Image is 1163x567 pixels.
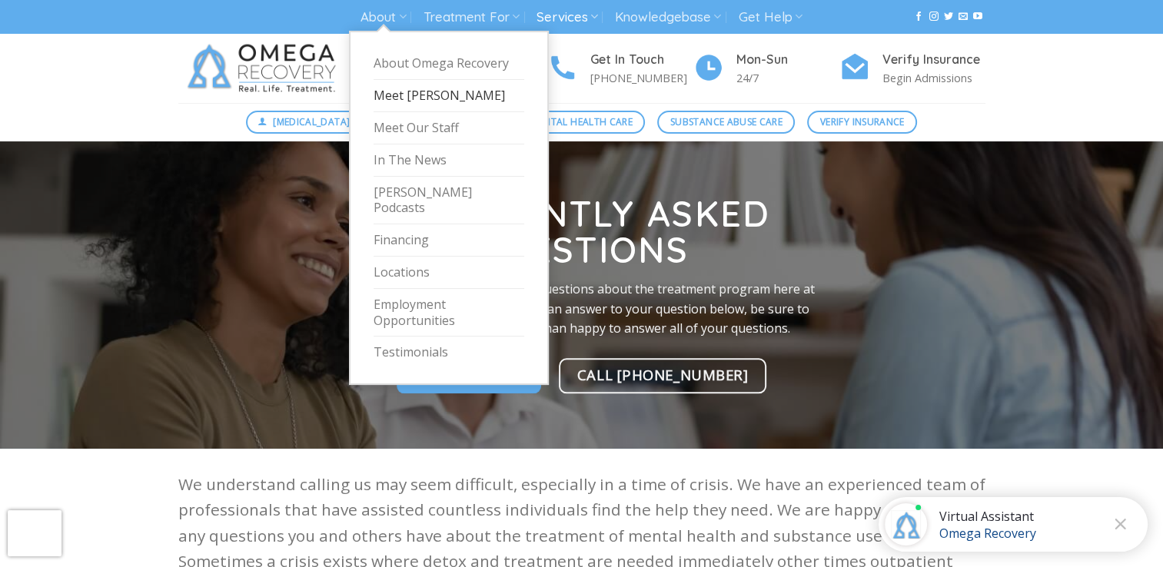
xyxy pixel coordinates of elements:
span: CALL [PHONE_NUMBER] [577,363,749,386]
p: Here are some frequently asked questions about the treatment program here at Omega Recovery, if y... [333,280,831,339]
h4: Mon-Sun [736,50,839,70]
a: Services [537,3,597,31]
span: Substance Abuse Care [670,114,783,129]
a: Follow on Twitter [944,12,953,22]
p: 24/7 [736,69,839,87]
a: Knowledgebase [615,3,721,31]
h4: Get In Touch [590,50,693,70]
a: In The News [374,144,524,177]
a: Follow on YouTube [973,12,982,22]
a: Employment Opportunities [374,289,524,337]
a: Verify Insurance [807,111,917,134]
p: [PHONE_NUMBER] [590,69,693,87]
a: Get In Touch [PHONE_NUMBER] [547,50,693,88]
a: Follow on Instagram [929,12,938,22]
strong: Frequently Asked Questions [392,192,770,272]
a: About Omega Recovery [374,48,524,80]
h4: Verify Insurance [882,50,985,70]
span: [MEDICAL_DATA] [273,114,350,129]
span: Get Help Now [414,364,524,386]
a: Meet [PERSON_NAME] [374,80,524,112]
a: Verify Insurance Begin Admissions [839,50,985,88]
a: Mental Health Care [518,111,645,134]
a: [PERSON_NAME] Podcasts [374,177,524,225]
a: Substance Abuse Care [657,111,795,134]
span: Verify Insurance [820,114,905,129]
img: Omega Recovery [178,34,351,103]
span: Mental Health Care [531,114,633,129]
a: Treatment For [424,3,520,31]
a: Meet Our Staff [374,112,524,144]
a: Locations [374,257,524,289]
a: About [361,3,406,31]
p: Begin Admissions [882,69,985,87]
a: Testimonials [374,337,524,368]
a: [MEDICAL_DATA] [246,111,363,134]
a: Get Help [739,3,802,31]
a: Follow on Facebook [914,12,923,22]
a: CALL [PHONE_NUMBER] [559,358,767,393]
a: Send us an email [959,12,968,22]
a: Financing [374,224,524,257]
